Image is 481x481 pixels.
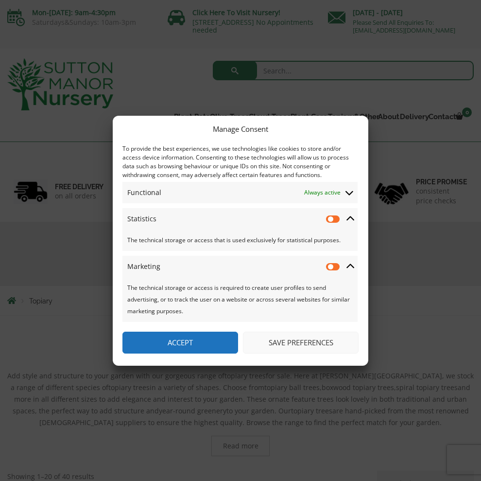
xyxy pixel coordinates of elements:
[127,234,353,246] span: The technical storage or access that is used exclusively for statistical purposes.
[127,261,160,272] span: Marketing
[127,284,350,315] span: The technical storage or access is required to create user profiles to send advertising, or to tr...
[127,187,161,198] span: Functional
[304,187,341,198] span: Always active
[122,256,358,277] summary: Marketing
[122,332,238,354] button: Accept
[122,144,358,179] div: To provide the best experiences, we use technologies like cookies to store and/or access device i...
[122,182,358,203] summary: Functional Always active
[127,213,156,225] span: Statistics
[243,332,359,354] button: Save preferences
[122,208,358,230] summary: Statistics
[213,123,268,135] div: Manage Consent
